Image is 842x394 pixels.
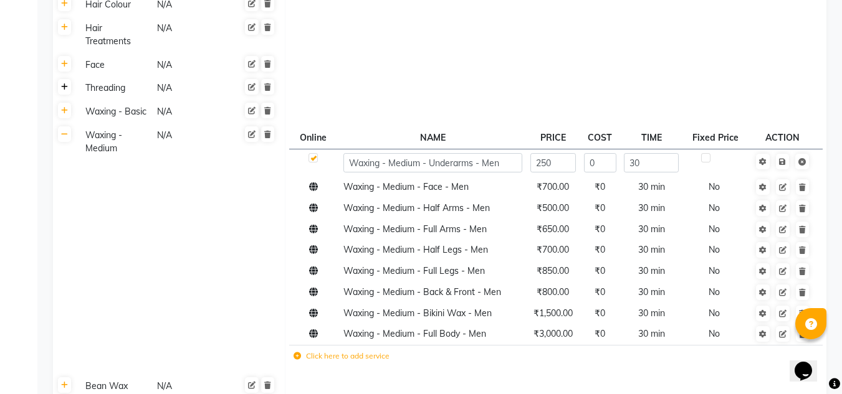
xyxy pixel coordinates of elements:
[526,128,580,149] th: PRICE
[533,328,573,339] span: ₹3,000.00
[343,223,487,235] span: Waxing - Medium - Full Arms - Men
[638,244,665,255] span: 30 min
[595,286,605,298] span: ₹0
[638,328,665,339] span: 30 min
[343,244,488,255] span: Waxing - Medium - Half Legs - Men
[289,128,339,149] th: Online
[343,307,492,319] span: Waxing - Medium - Bikini Wax - Men
[156,57,226,73] div: N/A
[343,286,501,298] span: Waxing - Medium - Back & Front - Men
[537,265,569,276] span: ₹850.00
[294,350,390,362] label: Click here to add service
[156,378,226,394] div: N/A
[156,21,226,49] div: N/A
[343,265,485,276] span: Waxing - Medium - Full Legs - Men
[537,223,569,235] span: ₹650.00
[595,328,605,339] span: ₹0
[709,265,720,276] span: No
[620,128,682,149] th: TIME
[343,181,469,192] span: Waxing - Medium - Face - Men
[638,286,665,298] span: 30 min
[580,128,620,149] th: COST
[595,244,605,255] span: ₹0
[638,181,665,192] span: 30 min
[709,328,720,339] span: No
[80,21,150,49] div: Hair Treatments
[709,181,720,192] span: No
[343,202,490,213] span: Waxing - Medium - Half Arms - Men
[339,128,526,149] th: NAME
[638,223,665,235] span: 30 min
[790,344,830,382] iframe: chat widget
[537,181,569,192] span: ₹700.00
[709,244,720,255] span: No
[156,80,226,96] div: N/A
[595,307,605,319] span: ₹0
[156,128,226,156] div: N/A
[533,307,573,319] span: ₹1,500.00
[537,286,569,298] span: ₹800.00
[80,378,150,394] div: Bean Wax
[537,244,569,255] span: ₹700.00
[80,57,150,73] div: Face
[595,265,605,276] span: ₹0
[709,286,720,298] span: No
[638,307,665,319] span: 30 min
[709,202,720,213] span: No
[682,128,751,149] th: Fixed Price
[595,223,605,235] span: ₹0
[709,307,720,319] span: No
[638,265,665,276] span: 30 min
[595,181,605,192] span: ₹0
[156,104,226,120] div: N/A
[595,202,605,213] span: ₹0
[80,80,150,96] div: Threading
[709,223,720,235] span: No
[80,128,150,156] div: Waxing - Medium
[343,328,486,339] span: Waxing - Medium - Full Body - Men
[80,104,150,120] div: Waxing - Basic
[537,202,569,213] span: ₹500.00
[751,128,815,149] th: ACTION
[638,202,665,213] span: 30 min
